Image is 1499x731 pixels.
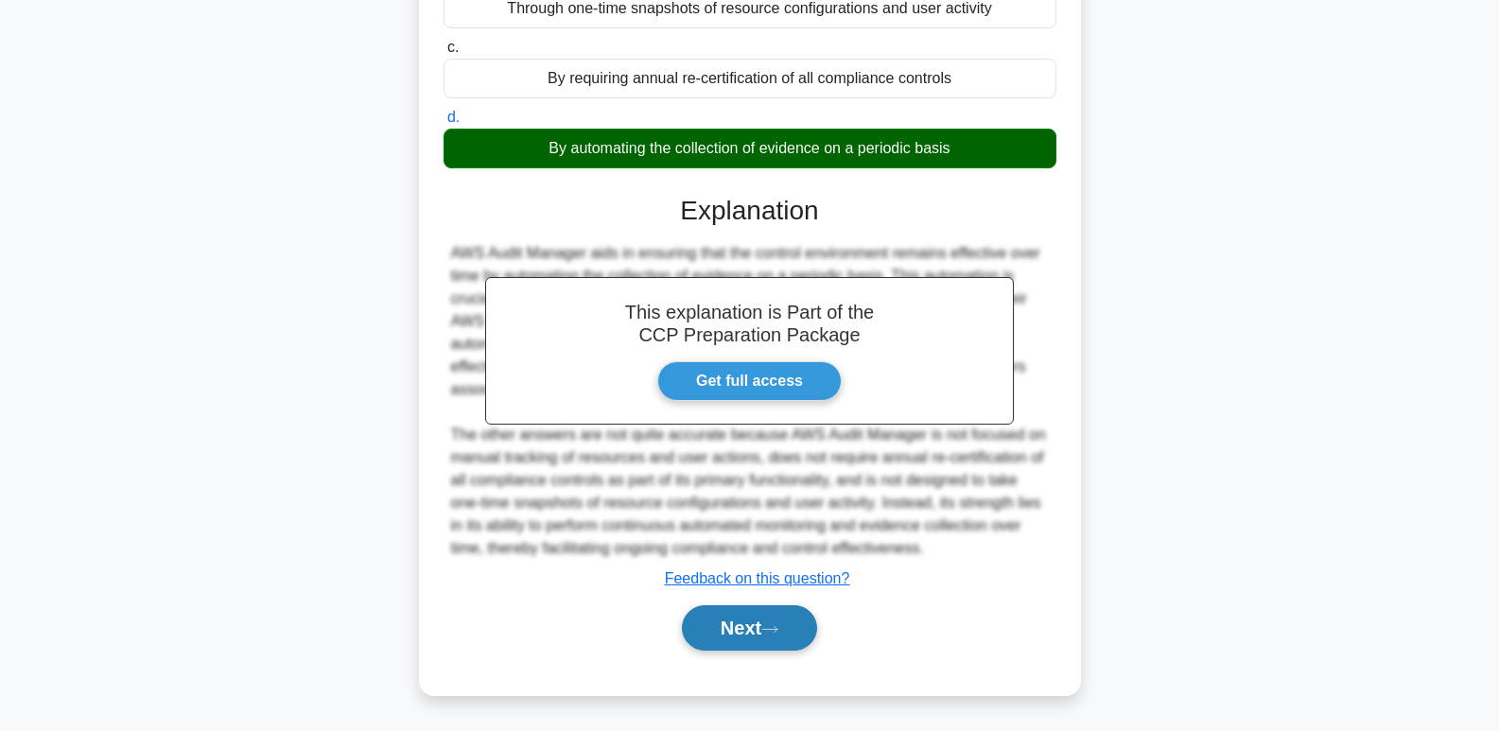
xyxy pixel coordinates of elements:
[444,129,1056,168] div: By automating the collection of evidence on a periodic basis
[657,361,842,401] a: Get full access
[455,195,1045,227] h3: Explanation
[665,570,850,586] a: Feedback on this question?
[447,39,459,55] span: c.
[444,59,1056,98] div: By requiring annual re-certification of all compliance controls
[451,242,1049,560] div: AWS Audit Manager aids in ensuring that the control environment remains effective over time by au...
[447,109,460,125] span: d.
[682,605,817,651] button: Next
